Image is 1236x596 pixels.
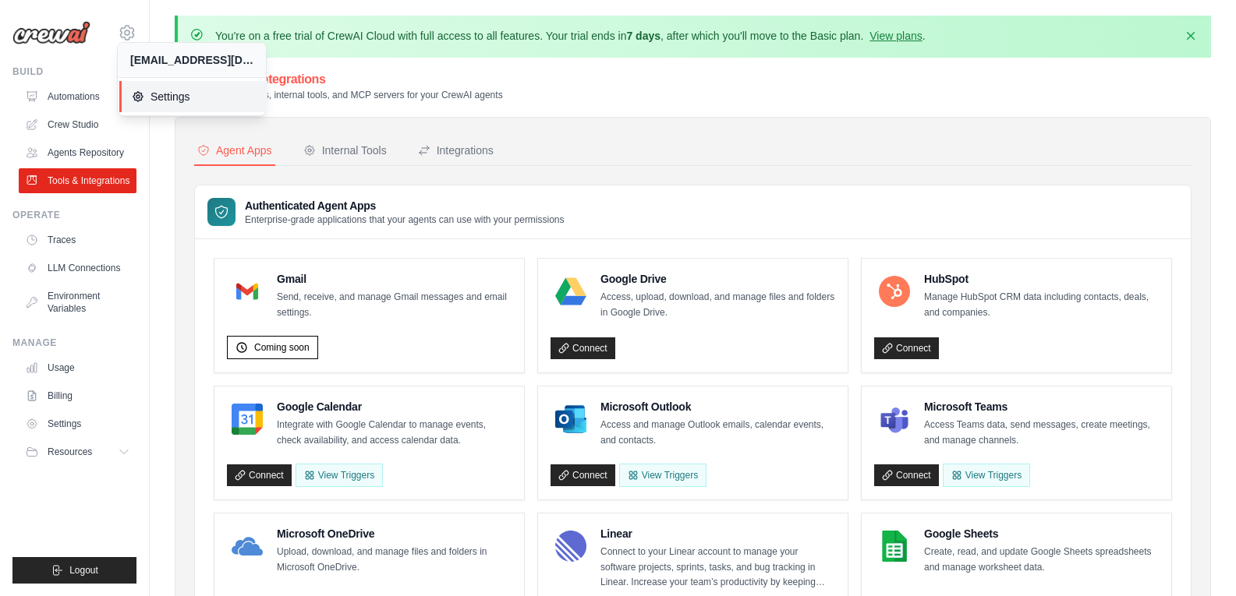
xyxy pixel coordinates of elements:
[132,89,255,104] span: Settings
[130,52,253,68] div: [EMAIL_ADDRESS][DOMAIN_NAME]
[19,383,136,408] a: Billing
[212,89,503,101] p: Manage apps, internal tools, and MCP servers for your CrewAI agents
[626,30,660,42] strong: 7 days
[277,271,512,287] h4: Gmail
[555,276,586,307] img: Google Drive Logo
[600,271,835,287] h4: Google Drive
[879,531,910,562] img: Google Sheets Logo
[277,545,512,575] p: Upload, download, and manage files and folders in Microsoft OneDrive.
[303,143,387,158] div: Internal Tools
[119,81,267,112] a: Settings
[194,136,275,166] button: Agent Apps
[277,526,512,541] h4: Microsoft OneDrive
[245,198,565,213] h3: Authenticated Agent Apps
[600,399,835,414] h4: Microsoft Outlook
[874,337,939,359] a: Connect
[869,30,922,42] a: View plans
[600,545,835,591] p: Connect to your Linear account to manage your software projects, sprints, tasks, and bug tracking...
[619,464,707,487] : View Triggers
[924,271,1159,287] h4: HubSpot
[277,418,512,448] p: Integrate with Google Calendar to manage events, check availability, and access calendar data.
[555,531,586,562] img: Linear Logo
[12,65,136,78] div: Build
[19,411,136,436] a: Settings
[19,227,136,252] a: Traces
[879,276,910,307] img: HubSpot Logo
[19,256,136,280] a: LLM Connections
[212,70,503,89] h2: Tools & Integrations
[12,557,136,584] button: Logout
[69,564,98,577] span: Logout
[48,446,92,458] span: Resources
[19,355,136,380] a: Usage
[296,464,383,487] button: View Triggers
[227,464,292,486] a: Connect
[254,341,310,354] span: Coming soon
[232,276,263,307] img: Gmail Logo
[418,143,494,158] div: Integrations
[300,136,390,166] button: Internal Tools
[924,545,1159,575] p: Create, read, and update Google Sheets spreadsheets and manage worksheet data.
[215,28,926,44] p: You're on a free trial of CrewAI Cloud with full access to all features. Your trial ends in , aft...
[600,526,835,541] h4: Linear
[12,209,136,221] div: Operate
[245,213,565,226] p: Enterprise-grade applications that your agents can use with your permissions
[924,399,1159,414] h4: Microsoft Teams
[19,284,136,321] a: Environment Variables
[600,290,835,320] p: Access, upload, download, and manage files and folders in Google Drive.
[232,531,263,562] img: Microsoft OneDrive Logo
[879,404,910,435] img: Microsoft Teams Logo
[600,418,835,448] p: Access and manage Outlook emails, calendar events, and contacts.
[924,526,1159,541] h4: Google Sheets
[924,418,1159,448] p: Access Teams data, send messages, create meetings, and manage channels.
[197,143,272,158] div: Agent Apps
[943,464,1030,487] : View Triggers
[12,337,136,349] div: Manage
[874,464,939,486] a: Connect
[19,439,136,464] button: Resources
[555,404,586,435] img: Microsoft Outlook Logo
[12,21,90,44] img: Logo
[232,404,263,435] img: Google Calendar Logo
[551,337,615,359] a: Connect
[277,399,512,414] h4: Google Calendar
[415,136,497,166] button: Integrations
[277,290,512,320] p: Send, receive, and manage Gmail messages and email settings.
[19,140,136,165] a: Agents Repository
[19,84,136,109] a: Automations
[924,290,1159,320] p: Manage HubSpot CRM data including contacts, deals, and companies.
[19,168,136,193] a: Tools & Integrations
[551,464,615,486] a: Connect
[19,112,136,137] a: Crew Studio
